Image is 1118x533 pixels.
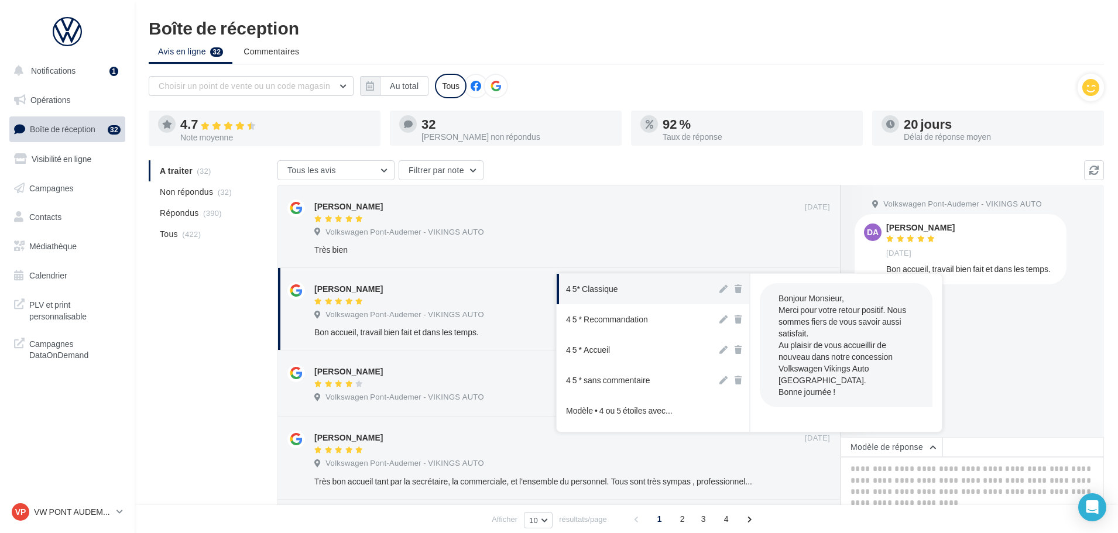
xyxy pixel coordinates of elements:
[314,476,754,487] div: Très bon accueil tant par la secrétaire, la commerciale, et l'ensemble du personnel. Tous sont tr...
[7,292,128,326] a: PLV et print personnalisable
[529,515,538,525] span: 10
[557,274,717,304] button: 4 5* Classique
[29,336,121,361] span: Campagnes DataOnDemand
[203,208,222,218] span: (390)
[421,133,612,141] div: [PERSON_NAME] non répondus
[182,229,201,239] span: (422)
[314,244,754,256] div: Très bien
[904,118,1095,130] div: 20 jours
[779,293,906,397] span: Bonjour Monsieur, Merci pour votre retour positif. Nous sommes fiers de vous savoir aussi satisfa...
[566,283,618,295] div: 4 5* Classique
[325,310,484,320] span: Volkswagen Pont-Audemer - VIKINGS AUTO
[314,432,383,443] div: [PERSON_NAME]
[805,433,830,443] span: [DATE]
[7,147,128,171] a: Visibilité en ligne
[325,392,484,403] span: Volkswagen Pont-Audemer - VIKINGS AUTO
[867,226,879,238] span: DA
[557,365,717,396] button: 4 5 * sans commentaire
[9,501,125,523] a: VP VW PONT AUDEMER
[435,74,467,98] div: Tous
[218,187,232,197] span: (32)
[314,201,383,212] div: [PERSON_NAME]
[160,207,199,219] span: Répondus
[557,304,717,335] button: 4 5 * Recommandation
[29,270,67,280] span: Calendrier
[492,514,517,525] span: Afficher
[159,81,330,91] span: Choisir un point de vente ou un code magasin
[380,76,428,96] button: Au total
[7,234,128,259] a: Médiathèque
[31,66,76,75] span: Notifications
[557,396,717,426] button: Modèle • 4 ou 5 étoiles avec...
[7,263,128,288] a: Calendrier
[30,124,95,134] span: Boîte de réception
[149,76,354,96] button: Choisir un point de vente ou un code magasin
[7,176,128,201] a: Campagnes
[32,154,91,164] span: Visibilité en ligne
[108,125,121,135] div: 32
[149,19,1104,36] div: Boîte de réception
[7,88,128,112] a: Opérations
[180,133,371,142] div: Note moyenne
[566,344,610,356] div: 4 5 * Accueil
[886,223,955,232] div: [PERSON_NAME]
[277,160,395,180] button: Tous les avis
[7,116,128,142] a: Boîte de réception32
[886,263,1057,275] div: Bon accueil, travail bien fait et dans les temps.
[559,514,607,525] span: résultats/page
[325,227,484,238] span: Volkswagen Pont-Audemer - VIKINGS AUTO
[109,67,118,76] div: 1
[29,241,77,251] span: Médiathèque
[883,199,1042,209] span: Volkswagen Pont-Audemer - VIKINGS AUTO
[325,458,484,469] span: Volkswagen Pont-Audemer - VIKINGS AUTO
[314,326,754,338] div: Bon accueil, travail bien fait et dans les temps.
[805,202,830,212] span: [DATE]
[717,510,736,528] span: 4
[314,366,383,377] div: [PERSON_NAME]
[399,160,483,180] button: Filtrer par note
[360,76,428,96] button: Au total
[160,228,178,240] span: Tous
[566,314,648,325] div: 4 5 * Recommandation
[566,374,650,386] div: 4 5 * sans commentaire
[34,506,112,518] p: VW PONT AUDEMER
[29,212,61,222] span: Contacts
[314,283,383,295] div: [PERSON_NAME]
[694,510,713,528] span: 3
[886,248,911,259] span: [DATE]
[29,297,121,322] span: PLV et print personnalisable
[180,118,371,131] div: 4.7
[663,118,853,130] div: 92 %
[1078,493,1106,521] div: Open Intercom Messenger
[557,335,717,365] button: 4 5 * Accueil
[524,512,553,528] button: 10
[673,510,692,528] span: 2
[15,506,26,518] span: VP
[421,118,612,130] div: 32
[566,405,673,417] span: Modèle • 4 ou 5 étoiles avec...
[7,59,123,83] button: Notifications 1
[663,133,853,141] div: Taux de réponse
[7,205,128,229] a: Contacts
[650,510,669,528] span: 1
[841,437,942,457] button: Modèle de réponse
[160,186,213,198] span: Non répondus
[244,46,299,57] span: Commentaires
[904,133,1095,141] div: Délai de réponse moyen
[287,165,336,175] span: Tous les avis
[7,331,128,366] a: Campagnes DataOnDemand
[29,183,74,192] span: Campagnes
[30,95,70,105] span: Opérations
